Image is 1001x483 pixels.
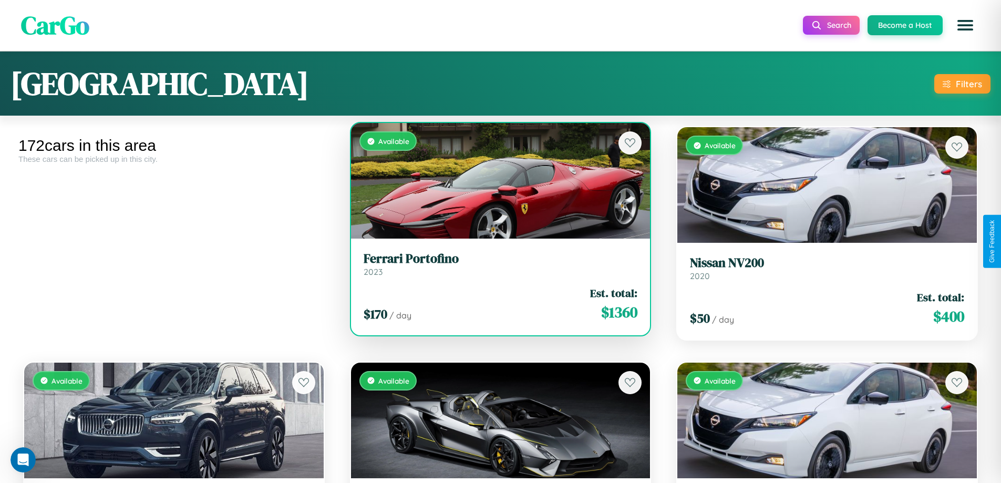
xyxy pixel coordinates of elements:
div: Give Feedback [988,220,996,263]
span: Available [378,376,409,385]
span: 2020 [690,271,710,281]
span: Available [378,137,409,146]
span: Search [827,20,851,30]
span: 2023 [364,266,383,277]
span: / day [389,310,411,321]
span: $ 400 [933,306,964,327]
span: $ 50 [690,310,710,327]
span: $ 170 [364,305,387,323]
span: Available [705,141,736,150]
span: Available [705,376,736,385]
h3: Nissan NV200 [690,255,964,271]
iframe: Intercom live chat [11,447,36,472]
button: Open menu [951,11,980,40]
a: Ferrari Portofino2023 [364,251,638,277]
span: Available [51,376,82,385]
span: Est. total: [590,285,637,301]
button: Search [803,16,860,35]
button: Filters [934,74,990,94]
a: Nissan NV2002020 [690,255,964,281]
h3: Ferrari Portofino [364,251,638,266]
div: Filters [956,78,982,89]
div: 172 cars in this area [18,137,329,155]
button: Become a Host [868,15,943,35]
h1: [GEOGRAPHIC_DATA] [11,62,309,105]
span: / day [712,314,734,325]
span: Est. total: [917,290,964,305]
span: $ 1360 [601,302,637,323]
div: These cars can be picked up in this city. [18,155,329,163]
span: CarGo [21,8,89,43]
